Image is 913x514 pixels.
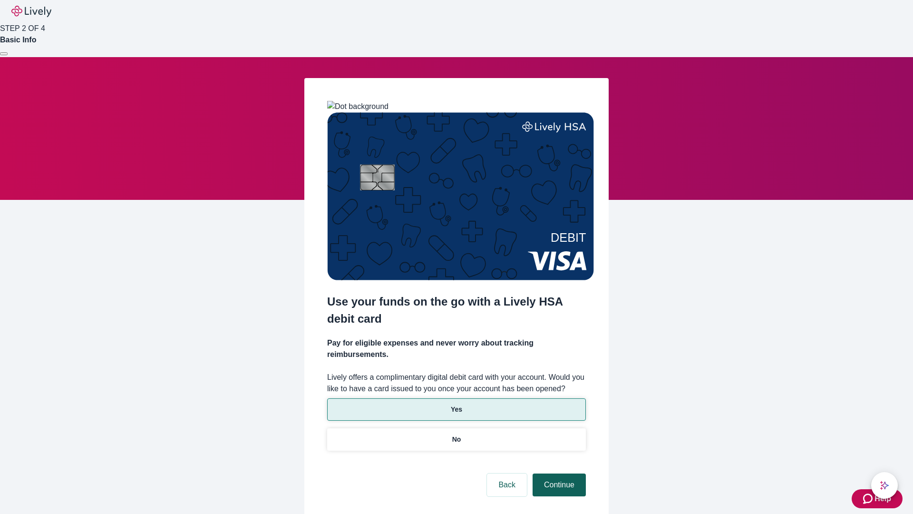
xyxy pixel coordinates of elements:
span: Help [874,493,891,504]
p: No [452,435,461,445]
button: Yes [327,398,586,421]
img: Lively [11,6,51,17]
h4: Pay for eligible expenses and never worry about tracking reimbursements. [327,337,586,360]
img: Dot background [327,101,389,112]
img: Debit card [327,112,594,280]
p: Yes [451,405,462,415]
button: No [327,428,586,451]
button: Zendesk support iconHelp [852,489,903,508]
button: Back [487,474,527,496]
svg: Lively AI Assistant [880,481,889,490]
button: Continue [533,474,586,496]
button: chat [871,472,898,499]
label: Lively offers a complimentary digital debit card with your account. Would you like to have a card... [327,372,586,395]
svg: Zendesk support icon [863,493,874,504]
h2: Use your funds on the go with a Lively HSA debit card [327,293,586,327]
